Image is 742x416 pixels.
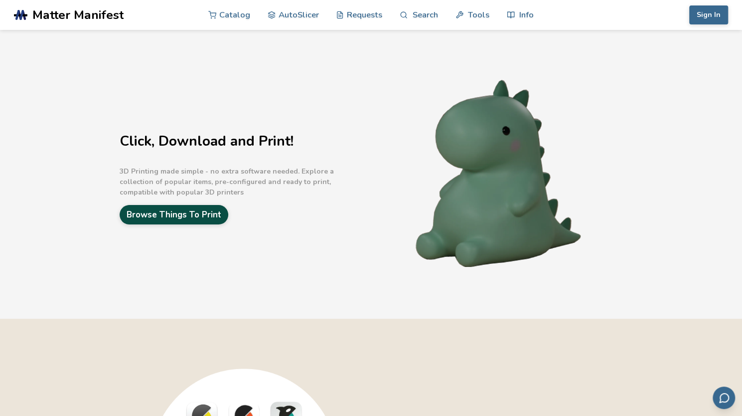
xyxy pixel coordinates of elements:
span: Matter Manifest [32,8,124,22]
h1: Click, Download and Print! [120,134,369,149]
button: Send feedback via email [713,387,735,409]
button: Sign In [689,5,728,24]
p: 3D Printing made simple - no extra software needed. Explore a collection of popular items, pre-co... [120,166,369,198]
a: Browse Things To Print [120,205,228,224]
